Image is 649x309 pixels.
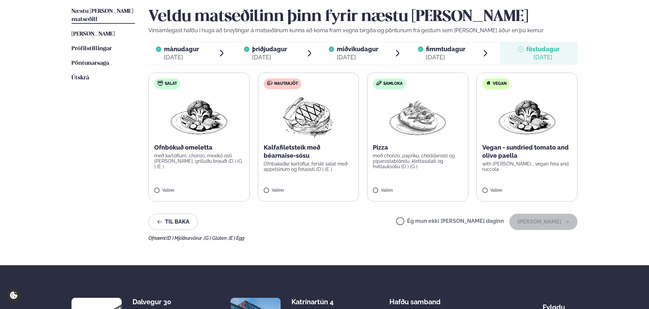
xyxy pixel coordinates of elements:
[164,53,199,61] div: [DATE]
[388,95,447,138] img: Pizza-Bread.png
[482,161,572,172] p: with [PERSON_NAME] , vegan feta and ruccola
[376,81,382,85] img: sandwich-new-16px.svg
[72,74,89,82] a: Útskrá
[72,60,109,66] span: Pöntunarsaga
[373,153,463,169] p: með chorizo, papríku, cheddarosti og piparostablöndu, klettasalati og hvítlauksolíu (D ) (G )
[72,30,115,38] a: [PERSON_NAME]
[169,95,229,138] img: Vegan.png
[389,292,441,306] span: Hafðu samband
[133,298,186,306] div: Dalvegur 30
[72,8,133,22] span: Næstu [PERSON_NAME] matseðill
[252,53,287,61] div: [DATE]
[509,214,577,230] button: [PERSON_NAME]
[164,45,199,53] span: mánudagur
[72,45,112,53] a: Prófílstillingar
[497,95,557,138] img: Vegan.png
[154,143,244,152] p: Ofnbökuð omeletta
[278,95,338,138] img: Beef-Meat.png
[165,81,177,86] span: Salat
[148,235,577,241] div: Ofnæmi:
[373,143,463,152] p: Pizza
[291,298,345,306] div: Katrínartún 4
[526,53,560,61] div: [DATE]
[154,153,244,169] p: með kartöflum, chorizo, mexíkó osti [PERSON_NAME], grilluðu brauði (D ) (G ) (E )
[264,161,353,172] p: Ofnbakaðar kartöflur, ferskt salat með appelsínum og fetaosti (D ) (E )
[493,81,507,86] span: Vegan
[7,288,21,302] a: Cookie settings
[274,81,298,86] span: Nautakjöt
[72,75,89,81] span: Útskrá
[72,7,135,24] a: Næstu [PERSON_NAME] matseðill
[252,45,287,53] span: þriðjudagur
[426,53,465,61] div: [DATE]
[337,53,378,61] div: [DATE]
[526,45,560,53] span: föstudagur
[72,46,112,52] span: Prófílstillingar
[158,80,163,86] img: salad.svg
[72,31,115,37] span: [PERSON_NAME]
[72,59,109,67] a: Pöntunarsaga
[229,235,244,241] span: (E ) Egg
[482,143,572,160] p: Vegan - sundried tomato and olive paella
[148,7,577,26] h2: Veldu matseðilinn þinn fyrir næstu [PERSON_NAME]
[148,214,198,230] button: Til baka
[267,80,272,86] img: beef.svg
[148,26,577,35] p: Vinsamlegast hafðu í huga að breytingar á matseðlinum kunna að koma fram vegna birgða og pöntunum...
[383,81,403,86] span: Samloka
[166,235,204,241] span: (D ) Mjólkurvörur ,
[204,235,229,241] span: (G ) Glúten ,
[337,45,378,53] span: miðvikudagur
[264,143,353,160] p: Kalfafiletsteik með béarnaise-sósu
[486,80,491,86] img: Vegan.svg
[426,45,465,53] span: fimmtudagur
